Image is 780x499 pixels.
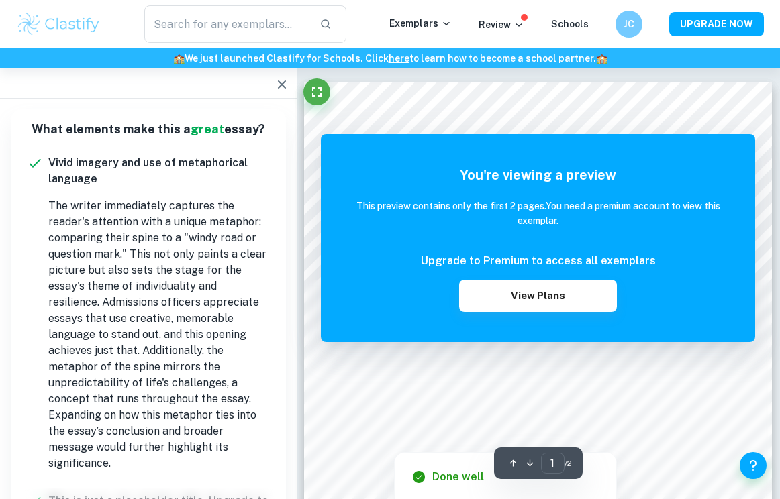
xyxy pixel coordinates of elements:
[565,457,572,469] span: / 2
[622,17,637,32] h6: JC
[303,78,330,105] button: Fullscreen
[389,53,409,64] a: here
[21,120,275,139] h6: What elements make this a essay?
[173,53,185,64] span: 🏫
[421,253,656,269] h6: Upgrade to Premium to access all exemplars
[616,11,642,38] button: JC
[551,19,589,30] a: Schools
[479,17,524,32] p: Review
[16,11,101,38] img: Clastify logo
[740,452,767,479] button: Help and Feedback
[596,53,607,64] span: 🏫
[144,5,308,43] input: Search for any exemplars...
[389,16,452,31] p: Exemplars
[191,122,224,136] span: great
[3,51,777,66] h6: We just launched Clastify for Schools. Click to learn how to become a school partner.
[432,469,484,485] h6: Done well
[48,198,270,472] p: The writer immediately captures the reader's attention with a unique metaphor: comparing their sp...
[669,12,764,36] button: UPGRADE NOW
[341,165,735,185] h5: You're viewing a preview
[459,280,617,312] button: View Plans
[341,199,735,228] h6: This preview contains only the first 2 pages. You need a premium account to view this exemplar.
[48,155,270,187] h6: Vivid imagery and use of metaphorical language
